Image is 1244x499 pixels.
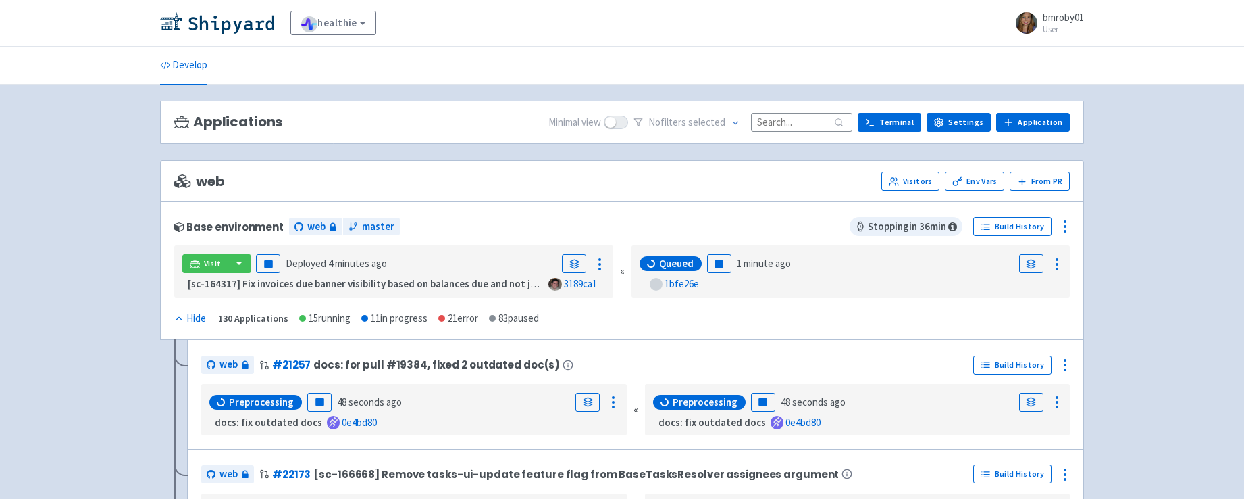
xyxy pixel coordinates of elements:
[781,396,846,408] time: 48 seconds ago
[658,416,766,429] strong: docs: fix outdated docs
[174,114,282,130] h3: Applications
[307,219,326,235] span: web
[633,384,638,436] div: «
[342,416,377,429] a: 0e4bd80
[620,245,625,298] div: «
[996,113,1070,132] a: Application
[707,254,731,273] button: Pause
[289,218,342,236] a: web
[785,416,821,429] a: 0e4bd80
[927,113,991,132] a: Settings
[160,47,207,85] a: Develop
[286,257,387,270] span: Deployed
[737,257,791,270] time: 1 minute ago
[751,113,852,131] input: Search...
[751,393,775,412] button: Pause
[219,467,238,482] span: web
[201,465,254,483] a: web
[362,219,394,235] span: master
[858,113,921,132] a: Terminal
[973,356,1052,375] a: Build History
[204,258,222,269] span: Visit
[174,221,284,233] div: Base environment
[688,116,725,128] span: selected
[881,172,939,191] a: Visitors
[343,218,400,236] a: master
[438,311,478,327] div: 21 error
[215,416,322,429] strong: docs: fix outdated docs
[313,469,839,480] span: [sc-166668] Remove tasks-ui-update feature flag from BaseTasksResolver assignees argument
[174,311,206,327] div: Hide
[1043,11,1084,24] span: bmroby01
[174,174,224,189] span: web
[328,257,387,270] time: 4 minutes ago
[673,396,737,409] span: Preprocessing
[174,311,207,327] button: Hide
[1010,172,1070,191] button: From PR
[290,11,376,35] a: healthie
[337,396,402,408] time: 48 seconds ago
[272,358,311,372] a: #21257
[272,467,311,481] a: #22173
[1008,12,1084,34] a: bmroby01 User
[218,311,288,327] div: 130 Applications
[313,359,560,371] span: docs: for pull #19384, fixed 2 outdated doc(s)
[659,257,694,270] span: Queued
[1043,25,1084,34] small: User
[160,12,274,34] img: Shipyard logo
[548,115,601,130] span: Minimal view
[648,115,725,130] span: No filter s
[219,357,238,373] span: web
[201,356,254,374] a: web
[361,311,427,327] div: 11 in progress
[229,396,294,409] span: Preprocessing
[850,217,962,236] span: Stopping in 36 min
[973,465,1052,483] a: Build History
[973,217,1052,236] a: Build History
[489,311,539,327] div: 83 paused
[945,172,1004,191] a: Env Vars
[564,277,597,290] a: 3189ca1
[299,311,351,327] div: 15 running
[182,254,228,273] a: Visit
[307,393,332,412] button: Pause
[256,254,280,273] button: Pause
[188,277,640,290] strong: [sc-164317] Fix invoices due banner visibility based on balances due and not just paid status (#2...
[665,277,699,290] a: 1bfe26e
